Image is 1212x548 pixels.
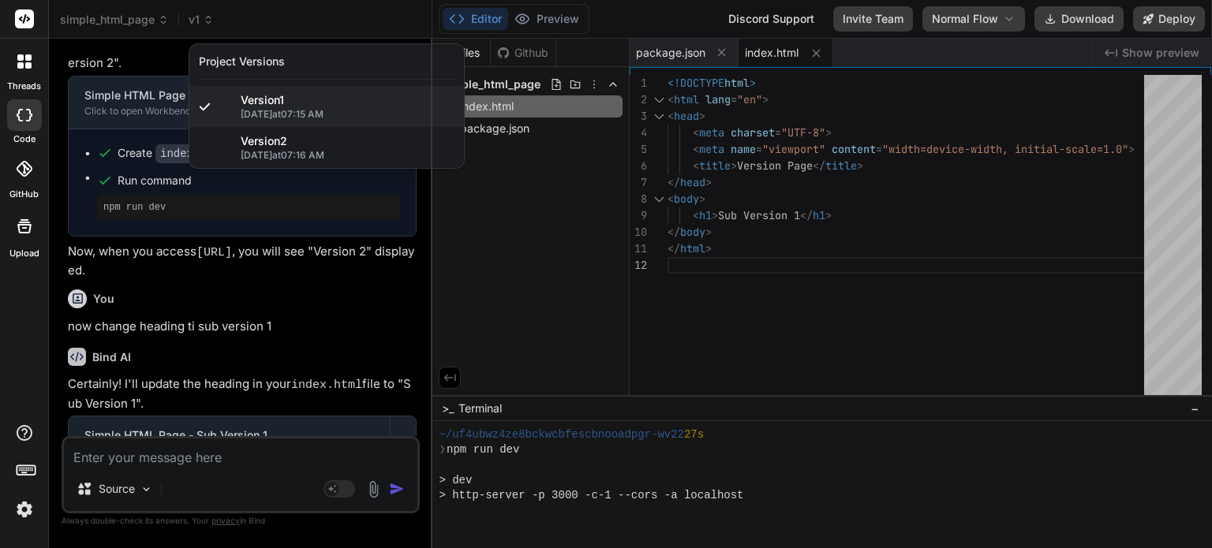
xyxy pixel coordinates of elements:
[199,54,285,69] div: Project Versions
[241,133,287,149] span: Version 2
[241,108,454,121] span: [DATE] at 07:15 AM
[13,132,36,146] label: code
[9,188,39,201] label: GitHub
[11,496,38,523] img: settings
[7,80,41,93] label: threads
[241,149,454,162] span: [DATE] at 07:16 AM
[9,247,39,260] label: Upload
[241,92,284,108] span: Version 1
